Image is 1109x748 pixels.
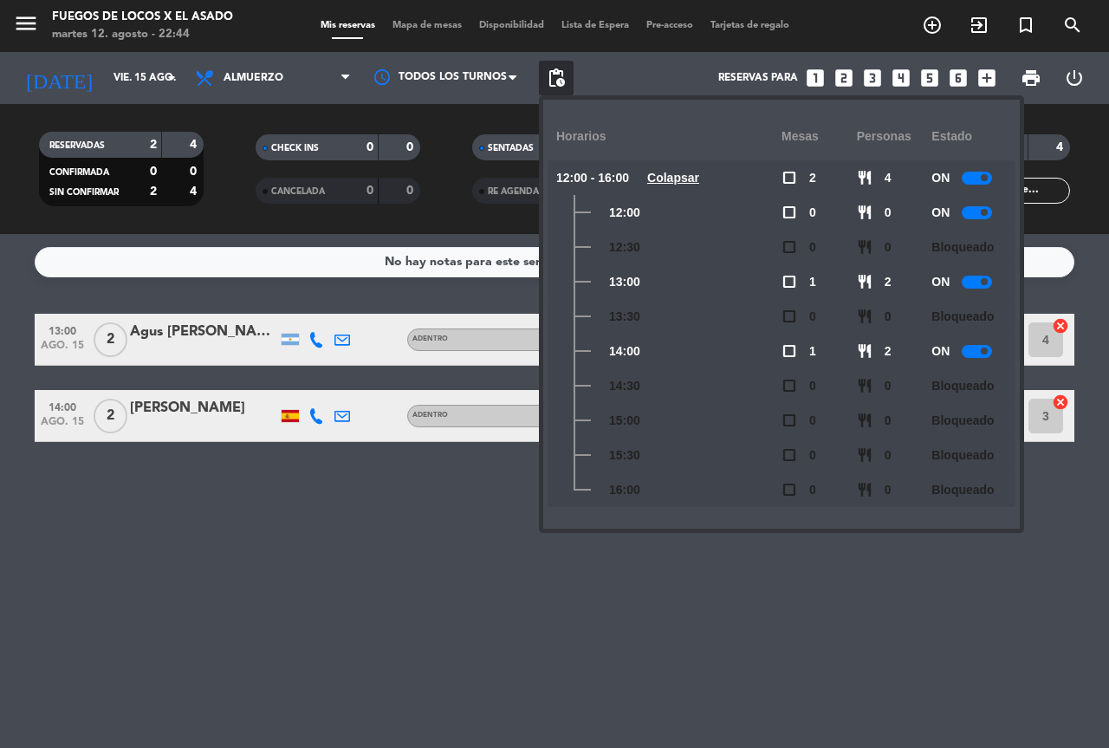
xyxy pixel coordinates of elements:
[52,26,233,43] div: martes 12. agosto - 22:44
[366,141,373,153] strong: 0
[781,482,797,498] span: check_box_outline_blank
[130,397,277,420] div: [PERSON_NAME]
[781,274,797,289] span: check_box_outline_blank
[609,376,640,396] span: 14:30
[781,447,797,463] span: check_box_outline_blank
[13,59,105,97] i: [DATE]
[150,166,157,178] strong: 0
[13,10,39,42] button: menu
[161,68,182,88] i: arrow_drop_down
[385,252,725,272] div: No hay notas para este servicio. Haz clic para agregar una
[885,341,892,361] span: 2
[609,341,640,361] span: 14:00
[809,446,816,465] span: 0
[809,376,816,396] span: 0
[931,272,950,292] span: ON
[857,239,872,255] span: restaurant
[809,307,816,327] span: 0
[1052,394,1069,411] i: cancel
[13,10,39,36] i: menu
[809,341,816,361] span: 1
[553,21,638,30] span: Lista de Espera
[809,411,816,431] span: 0
[609,446,640,465] span: 15:30
[857,170,872,185] span: restaurant
[885,168,892,188] span: 4
[271,187,325,196] span: CANCELADA
[857,447,872,463] span: restaurant
[931,203,950,223] span: ON
[885,272,892,292] span: 2
[861,67,884,89] i: looks_3
[809,203,816,223] span: 0
[857,309,872,324] span: restaurant
[1053,52,1096,104] div: LOG OUT
[781,309,797,324] span: check_box_outline_blank
[857,113,932,160] div: personas
[609,203,640,223] span: 12:00
[41,416,84,436] span: ago. 15
[931,113,1007,160] div: Estado
[833,67,855,89] i: looks_two
[190,185,200,198] strong: 4
[546,68,567,88] span: pending_actions
[931,480,994,500] span: Bloqueado
[885,480,892,500] span: 0
[804,67,827,89] i: looks_one
[638,21,702,30] span: Pre-acceso
[1021,68,1041,88] span: print
[781,378,797,394] span: check_box_outline_blank
[857,482,872,498] span: restaurant
[412,412,448,419] span: ADENTRO
[49,188,119,197] span: SIN CONFIRMAR
[384,21,470,30] span: Mapa de mesas
[718,72,798,84] span: Reservas para
[918,67,941,89] i: looks_5
[366,185,373,197] strong: 0
[556,168,629,188] span: 12:00 - 16:00
[809,237,816,257] span: 0
[947,67,970,89] i: looks_6
[130,321,277,343] div: Agus [PERSON_NAME]
[150,185,157,198] strong: 2
[412,335,448,342] span: ADENTRO
[41,396,84,416] span: 14:00
[609,307,640,327] span: 13:30
[271,144,319,153] span: CHECK INS
[809,272,816,292] span: 1
[857,378,872,394] span: restaurant
[609,272,640,292] span: 13:00
[781,205,797,220] span: check_box_outline_blank
[809,480,816,500] span: 0
[781,113,857,160] div: Mesas
[781,413,797,428] span: check_box_outline_blank
[857,274,872,289] span: restaurant
[470,21,553,30] span: Disponibilidad
[49,141,105,150] span: RESERVADAS
[857,205,872,220] span: restaurant
[885,411,892,431] span: 0
[41,340,84,360] span: ago. 15
[969,15,989,36] i: exit_to_app
[609,237,640,257] span: 12:30
[609,480,640,500] span: 16:00
[49,168,109,177] span: CONFIRMADA
[885,376,892,396] span: 0
[150,139,157,151] strong: 2
[1052,317,1069,335] i: cancel
[781,343,797,359] span: check_box_outline_blank
[1064,68,1085,88] i: power_settings_new
[781,170,797,185] span: check_box_outline_blank
[1062,15,1083,36] i: search
[94,399,127,433] span: 2
[556,113,781,160] div: Horarios
[609,411,640,431] span: 15:00
[406,185,417,197] strong: 0
[890,67,912,89] i: looks_4
[702,21,798,30] span: Tarjetas de regalo
[857,343,872,359] span: restaurant
[976,67,998,89] i: add_box
[857,413,872,428] span: restaurant
[94,322,127,357] span: 2
[41,320,84,340] span: 13:00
